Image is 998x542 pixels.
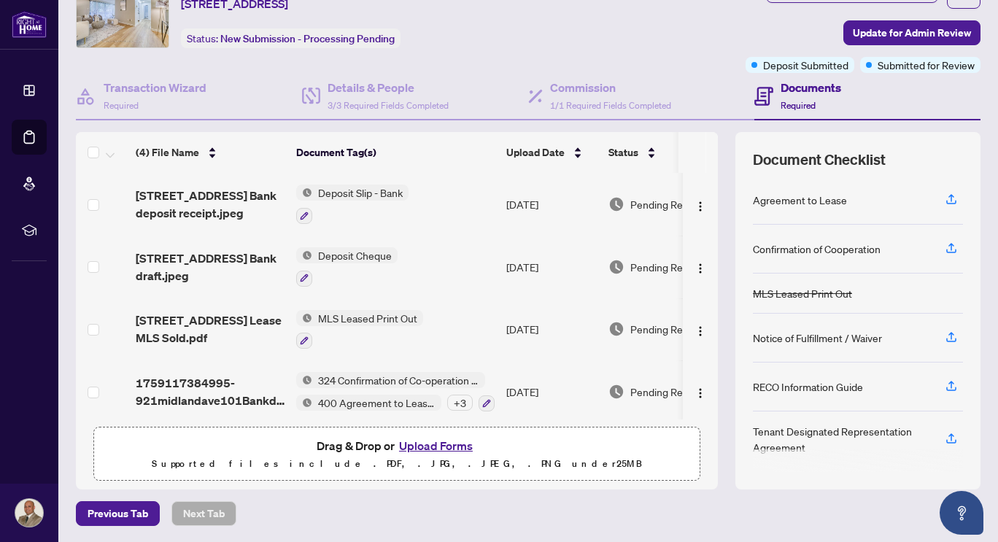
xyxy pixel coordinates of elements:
[103,455,691,473] p: Supported files include .PDF, .JPG, .JPEG, .PNG under 25 MB
[608,384,624,400] img: Document Status
[608,259,624,275] img: Document Status
[689,193,712,216] button: Logo
[753,379,863,395] div: RECO Information Guide
[104,79,206,96] h4: Transaction Wizard
[753,285,852,301] div: MLS Leased Print Out
[630,321,703,337] span: Pending Review
[608,196,624,212] img: Document Status
[447,395,473,411] div: + 3
[853,21,971,44] span: Update for Admin Review
[630,259,703,275] span: Pending Review
[312,395,441,411] span: 400 Agreement to Lease - Residential
[695,387,706,399] img: Logo
[940,491,983,535] button: Open asap
[296,247,398,287] button: Status IconDeposit Cheque
[500,360,603,423] td: [DATE]
[500,298,603,361] td: [DATE]
[843,20,980,45] button: Update for Admin Review
[328,100,449,111] span: 3/3 Required Fields Completed
[689,317,712,341] button: Logo
[753,423,928,455] div: Tenant Designated Representation Agreement
[395,436,477,455] button: Upload Forms
[312,247,398,263] span: Deposit Cheque
[630,384,703,400] span: Pending Review
[878,57,975,73] span: Submitted for Review
[500,132,603,173] th: Upload Date
[136,374,285,409] span: 1759117384995-921midlandave101Bankdepositreceipt.jpeg
[296,185,409,224] button: Status IconDeposit Slip - Bank
[312,185,409,201] span: Deposit Slip - Bank
[500,236,603,298] td: [DATE]
[296,310,423,349] button: Status IconMLS Leased Print Out
[94,427,700,481] span: Drag & Drop orUpload FormsSupported files include .PDF, .JPG, .JPEG, .PNG under25MB
[695,263,706,274] img: Logo
[88,502,148,525] span: Previous Tab
[136,311,285,347] span: [STREET_ADDRESS] Lease MLS Sold.pdf
[695,201,706,212] img: Logo
[753,330,882,346] div: Notice of Fulfillment / Waiver
[296,372,495,411] button: Status Icon324 Confirmation of Co-operation and Representation - Tenant/LandlordStatus Icon400 Ag...
[76,501,160,526] button: Previous Tab
[608,321,624,337] img: Document Status
[753,150,886,170] span: Document Checklist
[550,79,671,96] h4: Commission
[781,100,816,111] span: Required
[136,249,285,284] span: [STREET_ADDRESS] Bank draft.jpeg
[695,325,706,337] img: Logo
[181,28,401,48] div: Status:
[296,185,312,201] img: Status Icon
[603,132,727,173] th: Status
[171,501,236,526] button: Next Tab
[296,372,312,388] img: Status Icon
[220,32,395,45] span: New Submission - Processing Pending
[506,144,565,160] span: Upload Date
[12,11,47,38] img: logo
[104,100,139,111] span: Required
[328,79,449,96] h4: Details & People
[500,173,603,236] td: [DATE]
[317,436,477,455] span: Drag & Drop or
[763,57,848,73] span: Deposit Submitted
[312,310,423,326] span: MLS Leased Print Out
[753,192,847,208] div: Agreement to Lease
[781,79,841,96] h4: Documents
[296,247,312,263] img: Status Icon
[550,100,671,111] span: 1/1 Required Fields Completed
[136,187,285,222] span: [STREET_ADDRESS] Bank deposit receipt.jpeg
[296,395,312,411] img: Status Icon
[290,132,500,173] th: Document Tag(s)
[296,310,312,326] img: Status Icon
[130,132,290,173] th: (4) File Name
[312,372,485,388] span: 324 Confirmation of Co-operation and Representation - Tenant/Landlord
[136,144,199,160] span: (4) File Name
[630,196,703,212] span: Pending Review
[753,241,881,257] div: Confirmation of Cooperation
[689,380,712,403] button: Logo
[689,255,712,279] button: Logo
[608,144,638,160] span: Status
[15,499,43,527] img: Profile Icon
